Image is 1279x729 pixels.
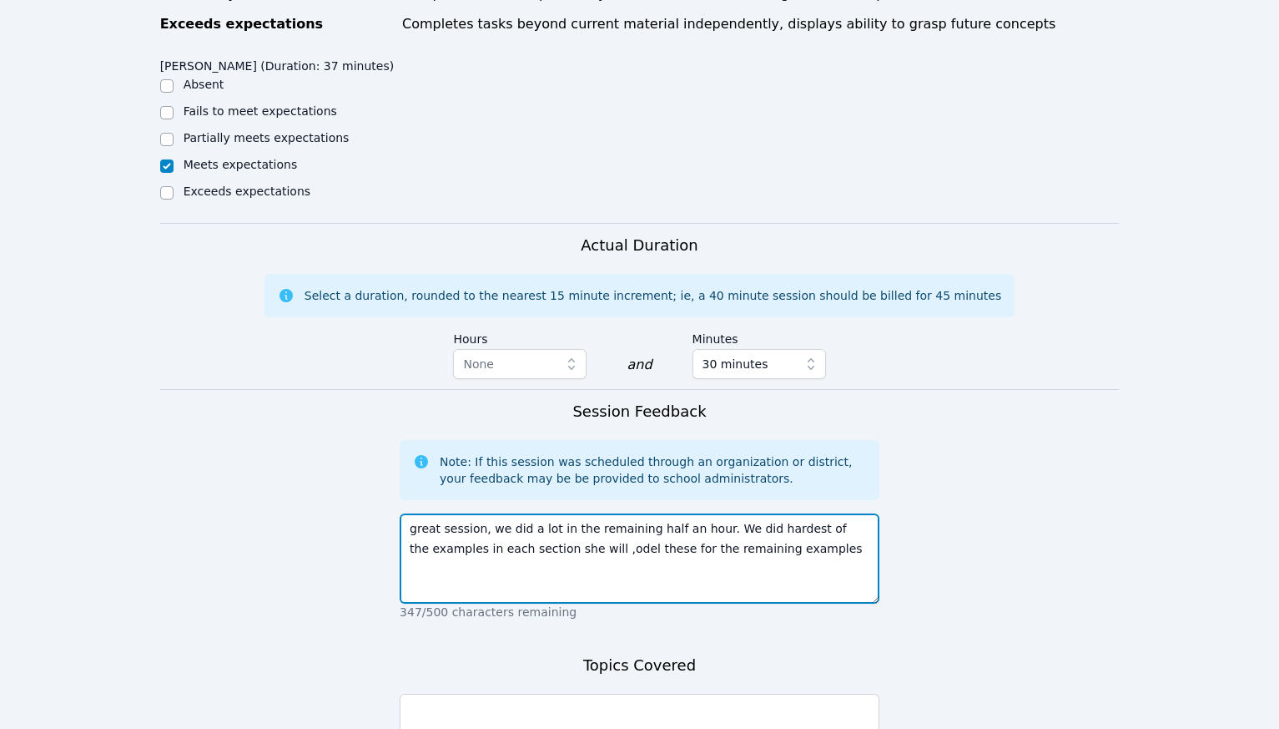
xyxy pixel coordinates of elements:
[702,354,768,374] span: 30 minutes
[572,400,706,423] h3: Session Feedback
[440,453,866,487] div: Note: If this session was scheduled through an organization or district, your feedback may be be ...
[583,654,696,677] h3: Topics Covered
[184,131,350,144] label: Partially meets expectations
[627,355,652,375] div: and
[160,51,395,76] legend: [PERSON_NAME] (Duration: 37 minutes)
[184,158,298,171] label: Meets expectations
[402,14,1119,34] div: Completes tasks beyond current material independently, displays ability to grasp future concepts
[692,324,826,349] label: Minutes
[184,185,310,198] label: Exceeds expectations
[463,357,494,371] span: None
[692,349,826,379] button: 30 minutes
[581,234,697,257] h3: Actual Duration
[400,604,879,620] p: 347/500 characters remaining
[305,287,1001,304] div: Select a duration, rounded to the nearest 15 minute increment; ie, a 40 minute session should be ...
[184,104,337,118] label: Fails to meet expectations
[453,349,587,379] button: None
[160,14,392,34] div: Exceeds expectations
[184,78,224,91] label: Absent
[453,324,587,349] label: Hours
[400,514,879,604] textarea: great session, we did a lot in the remaining half an hour. We did hardest of the examples in each...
